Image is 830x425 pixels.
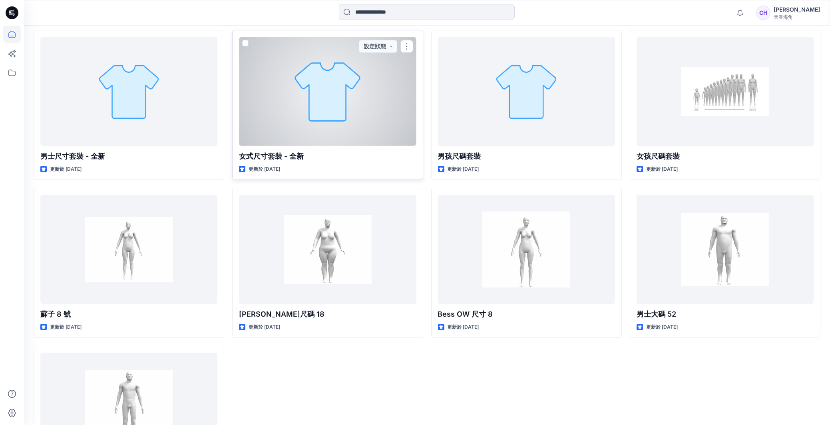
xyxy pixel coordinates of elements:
p: 更新於 [DATE] [646,323,678,331]
p: 更新於 [DATE] [448,323,479,331]
p: 女孩尺碼套裝 [637,151,814,162]
a: 男士尺寸套裝 - 全新 [40,37,217,146]
a: 溫蒂尺碼 18 [239,195,416,303]
p: [PERSON_NAME]尺碼 18 [239,309,416,320]
p: 蘇子 8 號 [40,309,217,320]
p: 更新於 [DATE] [249,165,280,174]
p: 更新於 [DATE] [448,165,479,174]
p: 男孩尺碼套裝 [438,151,615,162]
div: CH [756,6,770,20]
a: 女式尺寸套裝 - 全新 [239,37,416,146]
p: 男士尺寸套裝 - 全新 [40,151,217,162]
p: 更新於 [DATE] [646,165,678,174]
p: 女式尺寸套裝 - 全新 [239,151,416,162]
p: 更新於 [DATE] [50,165,82,174]
p: 更新於 [DATE] [50,323,82,331]
a: Bess OW 尺寸 8 [438,195,615,303]
div: [PERSON_NAME] [774,5,820,14]
p: 男士大碼 52 [637,309,814,320]
a: 男士大碼 52 [637,195,814,303]
div: 天涯海角 [774,14,820,21]
a: 男孩尺碼套裝 [438,37,615,146]
p: Bess OW 尺寸 8 [438,309,615,320]
a: 女孩尺碼套裝 [637,37,814,146]
p: 更新於 [DATE] [249,323,280,331]
a: 蘇子 8 號 [40,195,217,303]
